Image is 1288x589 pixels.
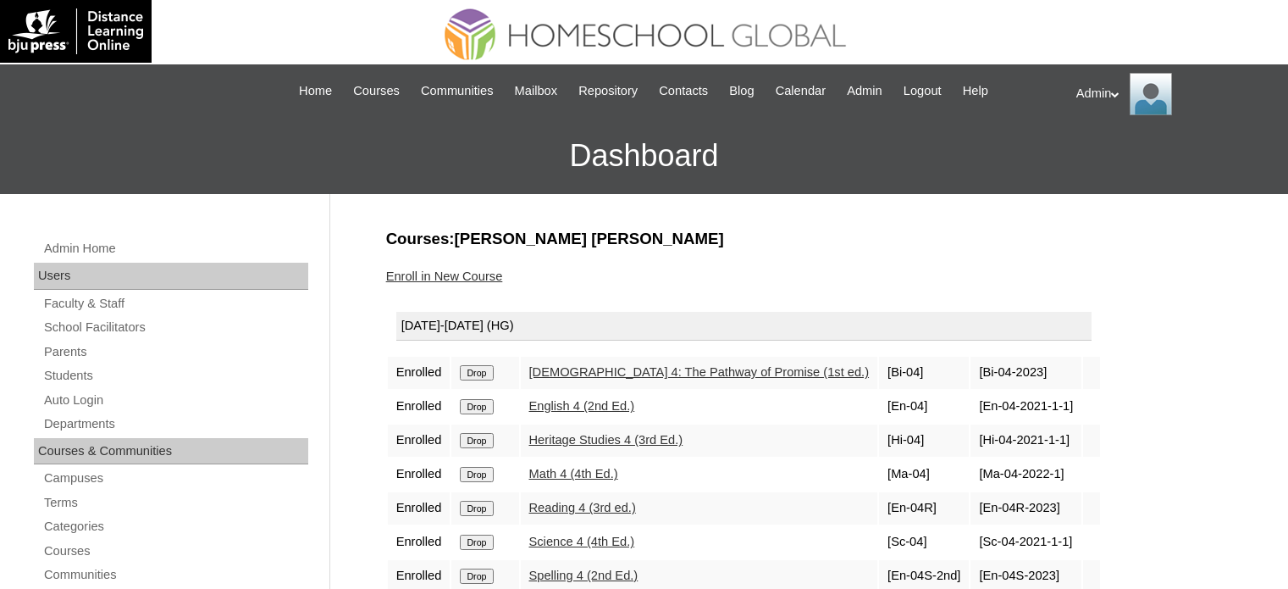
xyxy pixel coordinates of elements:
[290,81,340,101] a: Home
[1076,73,1271,115] div: Admin
[42,317,308,338] a: School Facilitators
[529,467,618,481] a: Math 4 (4th Ed.)
[42,390,308,411] a: Auto Login
[460,433,493,448] input: Drop
[42,564,308,586] a: Communities
[34,438,308,465] div: Courses & Communities
[388,357,451,389] td: Enrolled
[386,269,503,283] a: Enroll in New Course
[529,433,683,447] a: Heritage Studies 4 (3rd Ed.)
[970,458,1081,491] td: [Ma-04-2022-1]
[970,526,1081,558] td: [Sc-04-2021-1-1]
[460,501,493,516] input: Drop
[879,357,969,389] td: [Bi-04]
[34,263,308,290] div: Users
[42,468,308,489] a: Campuses
[529,535,635,548] a: Science 4 (4th Ed.)
[412,81,502,101] a: Communities
[879,425,969,457] td: [Hi-04]
[879,526,969,558] td: [Sc-04]
[42,238,308,259] a: Admin Home
[388,391,451,423] td: Enrolled
[570,81,646,101] a: Repository
[895,81,950,101] a: Logout
[879,492,969,525] td: [En-04R]
[1130,73,1172,115] img: Admin Homeschool Global
[460,535,493,550] input: Drop
[729,81,754,101] span: Blog
[42,516,308,537] a: Categories
[659,81,708,101] span: Contacts
[529,365,870,379] a: [DEMOGRAPHIC_DATA] 4: The Pathway of Promise (1st ed.)
[460,569,493,584] input: Drop
[42,414,308,435] a: Departments
[42,293,308,314] a: Faculty & Staff
[721,81,762,101] a: Blog
[904,81,942,101] span: Logout
[954,81,997,101] a: Help
[388,458,451,491] td: Enrolled
[529,569,638,582] a: Spelling 4 (2nd Ed.)
[970,391,1081,423] td: [En-04-2021-1-1]
[460,467,493,482] input: Drop
[529,399,635,413] a: English 4 (2nd Ed.)
[776,81,826,101] span: Calendar
[421,81,494,101] span: Communities
[767,81,834,101] a: Calendar
[388,526,451,558] td: Enrolled
[506,81,567,101] a: Mailbox
[650,81,716,101] a: Contacts
[847,81,882,101] span: Admin
[299,81,332,101] span: Home
[396,312,1092,341] div: [DATE]-[DATE] (HG)
[529,501,636,514] a: Reading 4 (3rd ed.)
[879,458,969,491] td: [Ma-04]
[838,81,891,101] a: Admin
[42,342,308,363] a: Parents
[515,81,558,101] span: Mailbox
[578,81,638,101] span: Repository
[42,365,308,386] a: Students
[460,399,493,414] input: Drop
[963,81,988,101] span: Help
[460,365,493,381] input: Drop
[388,492,451,525] td: Enrolled
[879,391,969,423] td: [En-04]
[970,425,1081,457] td: [Hi-04-2021-1-1]
[970,357,1081,389] td: [Bi-04-2023]
[386,228,1224,250] h3: Courses:[PERSON_NAME] [PERSON_NAME]
[42,541,308,562] a: Courses
[42,492,308,514] a: Terms
[345,81,408,101] a: Courses
[970,492,1081,525] td: [En-04R-2023]
[8,118,1280,194] h3: Dashboard
[388,425,451,457] td: Enrolled
[353,81,400,101] span: Courses
[8,8,143,54] img: logo-white.png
